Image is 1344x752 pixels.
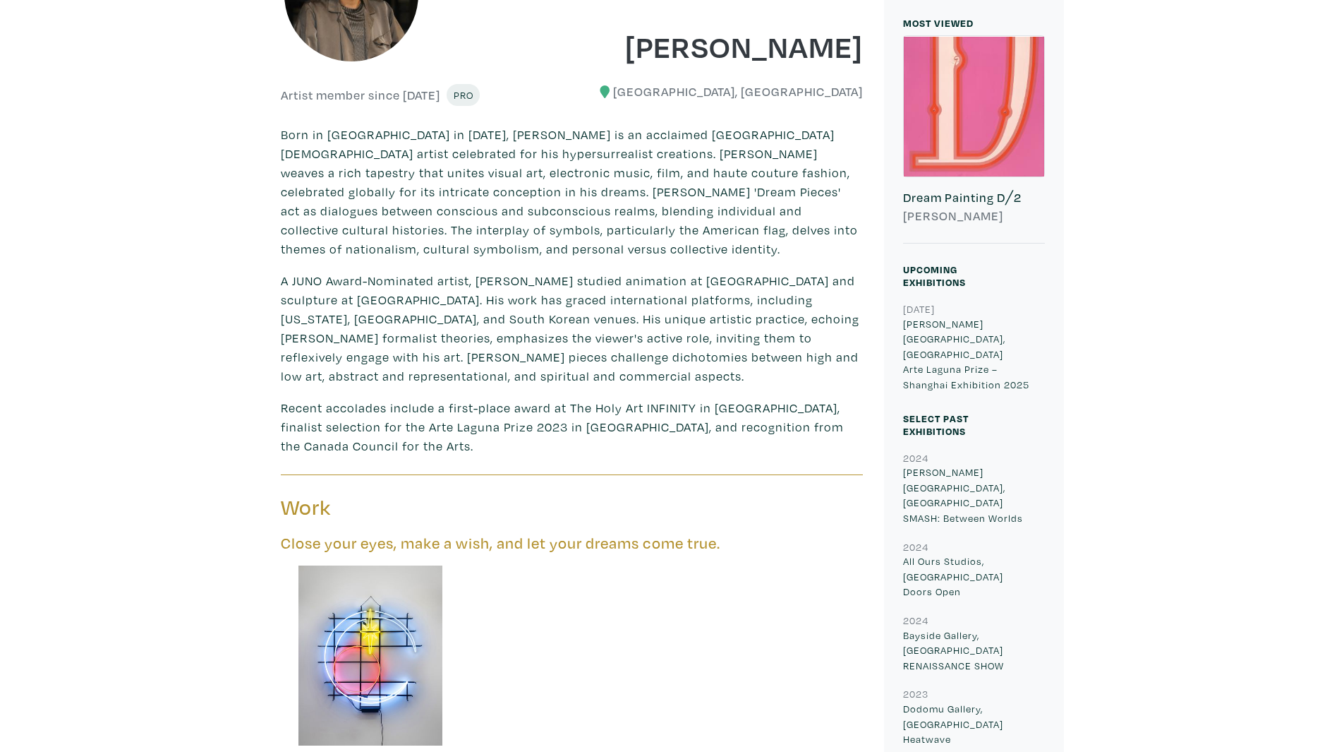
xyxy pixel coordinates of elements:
[903,35,1045,244] a: Dream Painting D╱2 [PERSON_NAME]
[281,88,440,103] h6: Artist member since [DATE]
[281,534,863,553] h5: Close your eyes, make a wish, and let your dreams come true.
[903,316,1045,393] p: [PERSON_NAME][GEOGRAPHIC_DATA], [GEOGRAPHIC_DATA] Arte Laguna Prize – Shanghai Exhibition 2025
[903,540,928,554] small: 2024
[281,398,863,455] p: Recent accolades include a first-place award at The Holy Art INFINITY in [GEOGRAPHIC_DATA], final...
[582,84,863,100] h6: [GEOGRAPHIC_DATA], [GEOGRAPHIC_DATA]
[903,614,928,627] small: 2024
[903,302,935,316] small: [DATE]
[903,190,1045,205] h6: Dream Painting D╱2
[903,465,1045,525] p: [PERSON_NAME][GEOGRAPHIC_DATA], [GEOGRAPHIC_DATA] SMASH: Between Worlds
[903,412,969,438] small: Select Past Exhibitions
[903,263,966,289] small: Upcoming Exhibitions
[582,27,863,65] h1: [PERSON_NAME]
[453,88,473,102] span: Pro
[903,16,974,30] small: MOST VIEWED
[903,451,928,465] small: 2024
[281,271,863,386] p: A JUNO Award-Nominated artist, [PERSON_NAME] studied animation at [GEOGRAPHIC_DATA] and sculpture...
[903,687,928,700] small: 2023
[281,125,863,258] p: Born in [GEOGRAPHIC_DATA] in [DATE], [PERSON_NAME] is an acclaimed [GEOGRAPHIC_DATA][DEMOGRAPHIC_...
[903,628,1045,674] p: Bayside Gallery, [GEOGRAPHIC_DATA] RENAISSANCE SHOW
[903,701,1045,747] p: Dodomu Gallery, [GEOGRAPHIC_DATA] Heatwave
[903,554,1045,599] p: All Ours Studios, [GEOGRAPHIC_DATA] Doors Open
[281,494,562,521] h3: Work
[903,208,1045,224] h6: [PERSON_NAME]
